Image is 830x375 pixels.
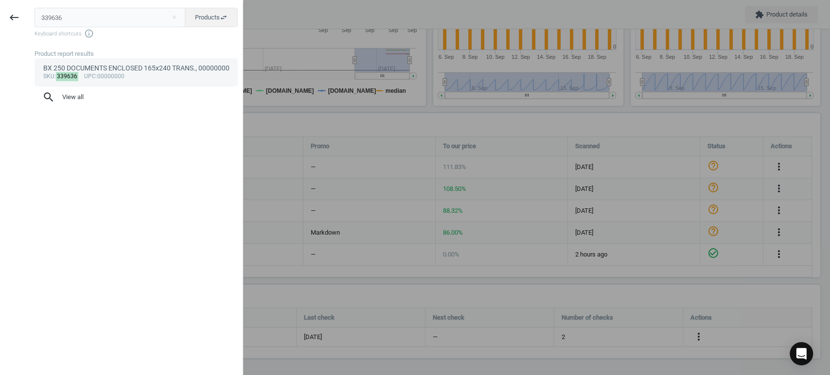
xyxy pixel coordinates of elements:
[790,342,813,365] div: Open Intercom Messenger
[35,8,186,27] input: Enter the SKU or product name
[84,73,96,80] span: upc
[43,64,230,73] div: BX 250 DOCUMENTS ENCLOSED 165x240 TRANS., 00000000
[3,6,25,29] button: keyboard_backspace
[35,29,238,38] span: Keyboard shortcuts
[43,73,54,80] span: sku
[42,91,55,103] i: search
[35,50,243,58] div: Product report results
[185,8,238,27] button: Productsswap_horiz
[167,13,181,22] button: Close
[42,91,230,103] span: View all
[8,12,20,23] i: keyboard_backspace
[43,73,230,81] div: : :00000000
[56,72,79,81] mark: 339636
[220,14,228,21] i: swap_horiz
[84,29,94,38] i: info_outline
[195,13,228,22] span: Products
[35,86,238,108] button: searchView all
